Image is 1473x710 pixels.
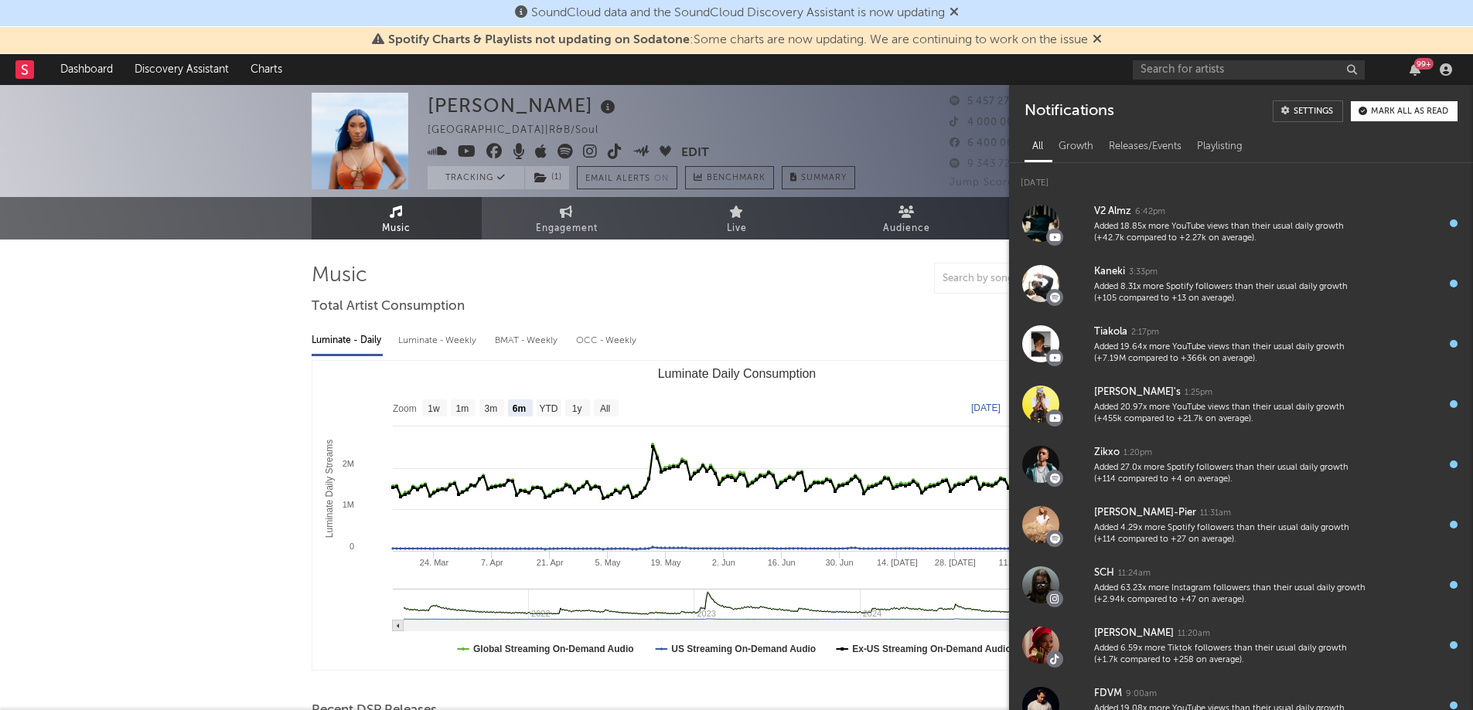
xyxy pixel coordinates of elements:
[1094,643,1366,667] div: Added 6.59x more Tiktok followers than their usual daily growth (+1.7k compared to +258 on average).
[419,558,448,567] text: 24. Mar
[1371,107,1448,116] div: Mark all as read
[1135,206,1165,218] div: 6:42pm
[1131,327,1159,338] div: 2:17pm
[312,361,1161,670] svg: Luminate Daily Consumption
[801,174,847,182] span: Summary
[822,197,992,239] a: Audience
[536,558,563,567] text: 21. Apr
[428,403,440,414] text: 1w
[382,219,411,238] span: Music
[312,297,465,316] span: Total Artist Consumption
[599,403,609,414] text: All
[1094,341,1366,365] div: Added 19.64x more YouTube views than their usual daily growth (+7.19M compared to +366k on average).
[1414,58,1434,70] div: 99 +
[883,219,930,238] span: Audience
[388,34,690,46] span: Spotify Charts & Playlists not updating on Sodatone
[657,367,816,380] text: Luminate Daily Consumption
[1009,163,1473,193] div: [DATE]
[1094,522,1366,546] div: Added 4.29x more Spotify followers than their usual daily growth (+114 compared to +27 on average).
[1133,60,1365,80] input: Search for artists
[935,273,1098,285] input: Search by song name or URL
[727,219,747,238] span: Live
[1094,221,1366,245] div: Added 18.85x more YouTube views than their usual daily growth (+42.7k compared to +2.27k on avera...
[1200,508,1231,519] div: 11:31am
[1009,494,1473,555] a: [PERSON_NAME]-Pier11:31amAdded 4.29x more Spotify followers than their usual daily growth (+114 c...
[1294,107,1333,116] div: Settings
[825,558,853,567] text: 30. Jun
[1094,323,1127,341] div: Tiakola
[950,97,1017,107] span: 5 457 274
[428,166,524,189] button: Tracking
[1025,134,1051,160] div: All
[950,117,1021,127] span: 4 000 000
[707,169,765,188] span: Benchmark
[971,403,1001,413] text: [DATE]
[1185,387,1212,399] div: 1:25pm
[1094,383,1181,402] div: [PERSON_NAME]'s
[1094,402,1366,426] div: Added 20.97x more YouTube views than their usual daily growth (+455k compared to +21.7k on average).
[1094,263,1125,281] div: Kaneki
[1009,193,1473,253] a: V2 Almz6:42pmAdded 18.85x more YouTube views than their usual daily growth (+42.7k compared to +2...
[49,54,124,85] a: Dashboard
[1094,443,1120,462] div: Zikxo
[531,7,945,19] span: SoundCloud data and the SoundCloud Discovery Assistant is now updating
[595,558,621,567] text: 5. May
[1273,100,1343,122] a: Settings
[398,328,479,354] div: Luminate - Weekly
[524,166,570,189] span: ( 1 )
[1094,685,1122,703] div: FDVM
[1051,134,1101,160] div: Growth
[240,54,293,85] a: Charts
[480,558,503,567] text: 7. Apr
[1009,555,1473,615] a: SCH11:24amAdded 63.23x more Instagram followers than their usual daily growth (+2.94k compared to...
[711,558,735,567] text: 2. Jun
[576,328,638,354] div: OCC - Weekly
[323,440,334,538] text: Luminate Daily Streams
[124,54,240,85] a: Discovery Assistant
[950,159,1111,169] span: 9 343 727 Monthly Listeners
[950,138,1021,148] span: 6 400 000
[1094,564,1114,583] div: SCH
[1009,615,1473,675] a: [PERSON_NAME]11:20amAdded 6.59x more Tiktok followers than their usual daily growth (+1.7k compar...
[1124,447,1152,459] div: 1:20pm
[536,219,598,238] span: Engagement
[767,558,795,567] text: 16. Jun
[1410,63,1420,76] button: 99+
[652,197,822,239] a: Live
[393,403,417,414] text: Zoom
[950,178,1038,188] span: Jump Score: 71.7
[654,175,669,183] em: On
[998,558,1027,567] text: 11. Aug
[1094,281,1366,305] div: Added 8.31x more Spotify followers than their usual daily growth (+105 compared to +13 on average).
[428,93,619,118] div: [PERSON_NAME]
[1009,434,1473,494] a: Zikxo1:20pmAdded 27.0x more Spotify followers than their usual daily growth (+114 compared to +4 ...
[428,121,616,140] div: [GEOGRAPHIC_DATA] | R&B/Soul
[876,558,917,567] text: 14. [DATE]
[1009,374,1473,434] a: [PERSON_NAME]'s1:25pmAdded 20.97x more YouTube views than their usual daily growth (+455k compare...
[312,328,383,354] div: Luminate - Daily
[1025,100,1113,122] div: Notifications
[539,403,557,414] text: YTD
[1351,101,1458,121] button: Mark all as read
[992,197,1162,239] a: Playlists/Charts
[512,403,525,414] text: 6m
[1009,253,1473,314] a: Kaneki3:33pmAdded 8.31x more Spotify followers than their usual daily growth (+105 compared to +1...
[1094,202,1131,221] div: V2 Almz
[1094,504,1196,522] div: [PERSON_NAME]-Pier
[1093,34,1102,46] span: Dismiss
[1178,628,1210,640] div: 11:20am
[934,558,975,567] text: 28. [DATE]
[1101,134,1189,160] div: Releases/Events
[650,558,681,567] text: 19. May
[1009,314,1473,374] a: Tiakola2:17pmAdded 19.64x more YouTube views than their usual daily growth (+7.19M compared to +3...
[685,166,774,189] a: Benchmark
[484,403,497,414] text: 3m
[852,644,1011,654] text: Ex-US Streaming On-Demand Audio
[1189,134,1250,160] div: Playlisting
[1094,462,1366,486] div: Added 27.0x more Spotify followers than their usual daily growth (+114 compared to +4 on average).
[342,500,353,509] text: 1M
[342,459,353,468] text: 2M
[1129,267,1158,278] div: 3:33pm
[571,403,581,414] text: 1y
[349,542,353,551] text: 0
